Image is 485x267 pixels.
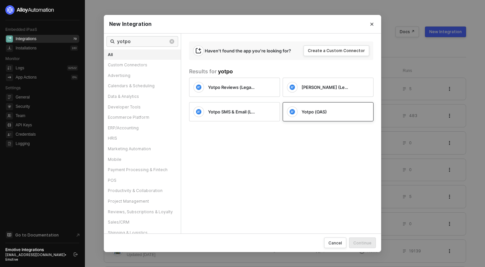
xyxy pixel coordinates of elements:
input: Search [117,38,168,45]
div: Haven't found the app you're looking for? [205,48,291,54]
div: Create a Custom Connector [308,48,365,53]
div: Custom Connectors [104,60,181,70]
div: Calendars & Scheduling [104,81,181,91]
button: Close [363,15,381,33]
div: Data & Analytics [104,91,181,102]
div: Productivity & Collaboration [104,185,181,196]
div: Cancel [328,240,342,246]
div: All [104,49,181,60]
div: Mobile [104,154,181,165]
div: POS [104,175,181,186]
img: icon [290,85,295,90]
img: close [170,39,174,44]
span: Yotpo SMS & Email (Legacy) [208,109,255,115]
div: Developer Tools [104,102,181,112]
div: New Integration [109,21,376,28]
img: icon [290,109,295,114]
div: Advertising [104,70,181,81]
button: Create a Custom Connector [304,45,369,56]
span: Yotpo (OAS) [302,109,327,115]
div: Sales/CRM [104,217,181,228]
img: icon [196,109,201,114]
div: HRIS [104,133,181,144]
div: Shipping & Logistics [104,228,181,238]
img: icon [196,85,201,90]
div: Payment Processing & Fintech [104,165,181,175]
button: Cancel [324,237,346,248]
div: Marketing Automation [104,144,181,154]
div: Ecommerce Platform [104,112,181,123]
span: icon-search [110,39,114,44]
span: [PERSON_NAME] (Legacy) [302,84,349,90]
span: Yotpo Reviews (Legacy) [208,84,255,90]
div: ERP/Accounting [104,123,181,133]
span: icon-integration [196,48,201,53]
div: Results for [189,68,381,75]
span: yotpo [218,68,233,75]
div: Reviews, Subscriptions & Loyalty [104,207,181,217]
div: Project Management [104,196,181,207]
button: Continue [349,237,376,248]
